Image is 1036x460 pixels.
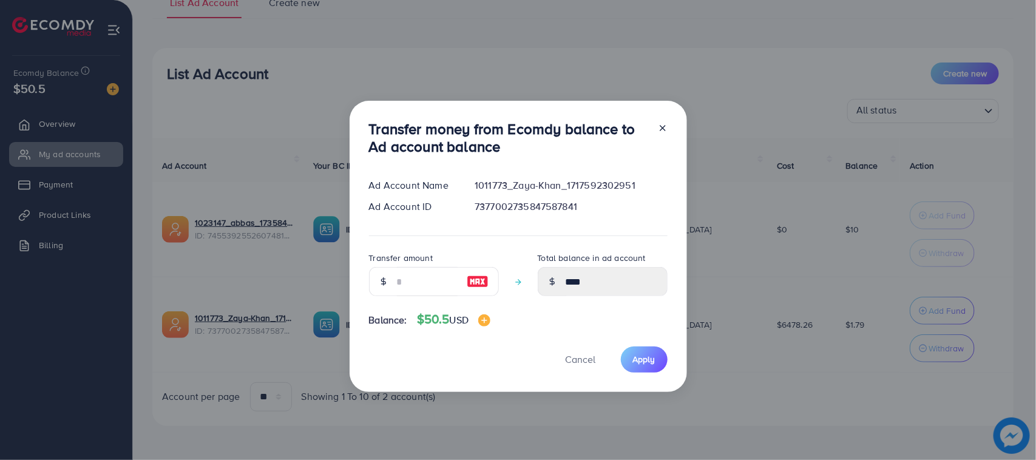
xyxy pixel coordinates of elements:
[621,347,668,373] button: Apply
[550,347,611,373] button: Cancel
[369,120,648,155] h3: Transfer money from Ecomdy balance to Ad account balance
[478,314,490,326] img: image
[369,252,433,264] label: Transfer amount
[359,178,466,192] div: Ad Account Name
[450,313,469,326] span: USD
[538,252,646,264] label: Total balance in ad account
[359,200,466,214] div: Ad Account ID
[369,313,407,327] span: Balance:
[465,178,677,192] div: 1011773_Zaya-Khan_1717592302951
[465,200,677,214] div: 7377002735847587841
[566,353,596,366] span: Cancel
[467,274,489,289] img: image
[633,353,655,365] span: Apply
[417,312,490,327] h4: $50.5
